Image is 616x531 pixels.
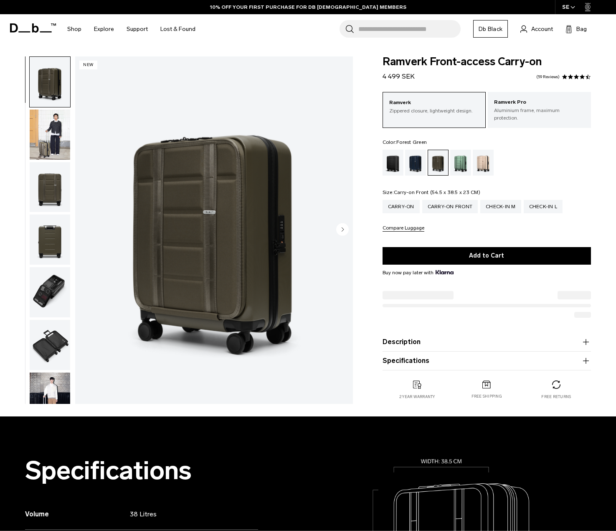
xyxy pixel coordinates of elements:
img: Ramverk Front-access Carry-on Forest Green [30,57,70,107]
a: Ramverk Pro Aluminium frame, maximum protection. [488,92,591,128]
a: 10% OFF YOUR FIRST PURCHASE FOR DB [DEMOGRAPHIC_DATA] MEMBERS [210,3,406,11]
a: Account [520,24,553,34]
p: Ramverk Pro [494,98,585,107]
span: Account [531,25,553,33]
a: Fogbow Beige [473,150,494,176]
h2: Specifications [25,457,258,485]
img: Ramverk Front-access Carry-on Forest Green [30,373,70,423]
button: Description [383,337,591,347]
p: Aluminium frame, maximum protection. [494,107,585,122]
p: New [79,61,97,69]
p: Free shipping [472,393,502,399]
button: Specifications [383,356,591,366]
button: Ramverk Front-access Carry-on Forest Green [29,162,71,213]
a: Db Black [473,20,508,38]
p: Free returns [541,394,571,400]
img: Ramverk Front-access Carry-on Forest Green [75,56,353,404]
button: Ramverk Front-access Carry-on Forest Green [29,372,71,423]
button: Ramverk Front-access Carry-on Forest Green [29,267,71,318]
button: Ramverk Front-access Carry-on Forest Green [29,109,71,160]
li: 1 / 13 [75,56,353,404]
img: Ramverk Front-access Carry-on Forest Green [30,267,70,317]
nav: Main Navigation [61,14,202,44]
img: Ramverk Front-access Carry-on Forest Green [30,110,70,160]
a: Shop [67,14,81,44]
h3: Volume [25,509,130,519]
a: Lost & Found [160,14,195,44]
a: Explore [94,14,114,44]
button: Ramverk Front-access Carry-on Forest Green [29,56,71,107]
img: Ramverk Front-access Carry-on Forest Green [30,320,70,370]
a: Blue Hour [405,150,426,176]
img: Ramverk Front-access Carry-on Forest Green [30,162,70,212]
legend: Color: [383,140,427,145]
button: Next slide [336,223,349,237]
a: Forest Green [428,150,449,176]
span: Carry-on Front (54.5 x 38.5 x 23 CM) [394,189,480,195]
span: 4 499 SEK [383,72,415,80]
span: Forest Green [396,139,427,145]
a: Green Ray [450,150,471,176]
p: 38 Litres [130,509,246,519]
span: Ramverk Front-access Carry-on [383,56,591,67]
a: 59 reviews [536,75,560,79]
button: Bag [565,24,587,34]
button: Ramverk Front-access Carry-on Forest Green [29,319,71,370]
p: Ramverk [389,99,479,107]
span: Bag [576,25,587,33]
a: Black Out [383,150,403,176]
a: Check-in M [480,200,521,213]
button: Compare Luggage [383,225,424,232]
img: {"height" => 20, "alt" => "Klarna"} [436,270,454,274]
legend: Size: [383,190,480,195]
a: Support [127,14,148,44]
a: Carry-on Front [422,200,478,213]
button: Add to Cart [383,247,591,265]
a: Check-in L [524,200,563,213]
a: Carry-on [383,200,420,213]
span: Buy now pay later with [383,269,454,276]
img: Ramverk Front-access Carry-on Forest Green [30,214,70,265]
button: Ramverk Front-access Carry-on Forest Green [29,214,71,265]
p: 2 year warranty [399,394,435,400]
p: Zippered closure, lightweight design. [389,107,479,115]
